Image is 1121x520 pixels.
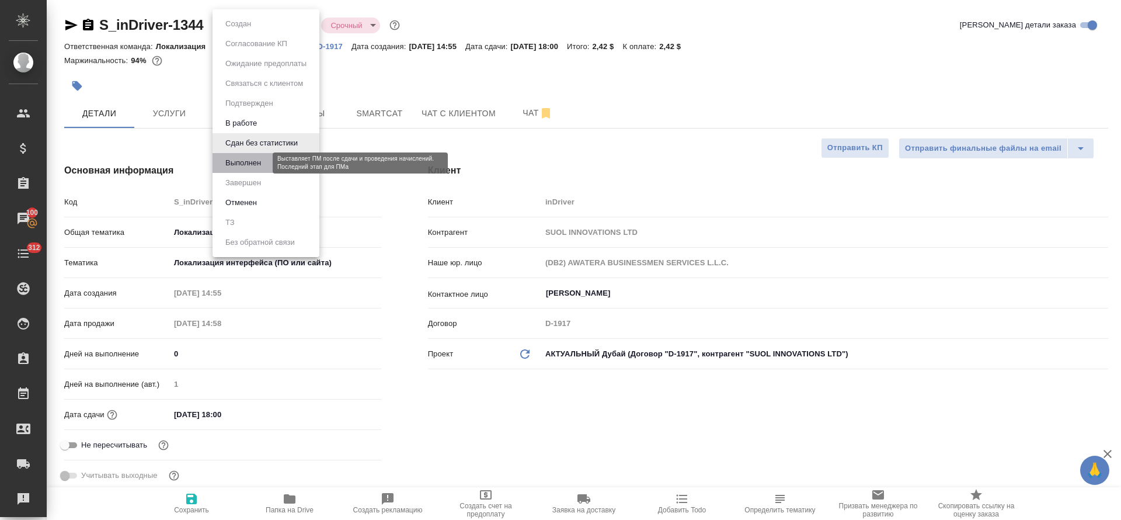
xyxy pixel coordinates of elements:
[222,196,260,209] button: Отменен
[222,236,298,249] button: Без обратной связи
[222,97,277,110] button: Подтвержден
[222,57,310,70] button: Ожидание предоплаты
[222,77,307,90] button: Связаться с клиентом
[222,176,264,189] button: Завершен
[222,37,291,50] button: Согласование КП
[222,157,264,169] button: Выполнен
[222,216,238,229] button: ТЗ
[222,117,260,130] button: В работе
[222,137,301,150] button: Сдан без статистики
[222,18,255,30] button: Создан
